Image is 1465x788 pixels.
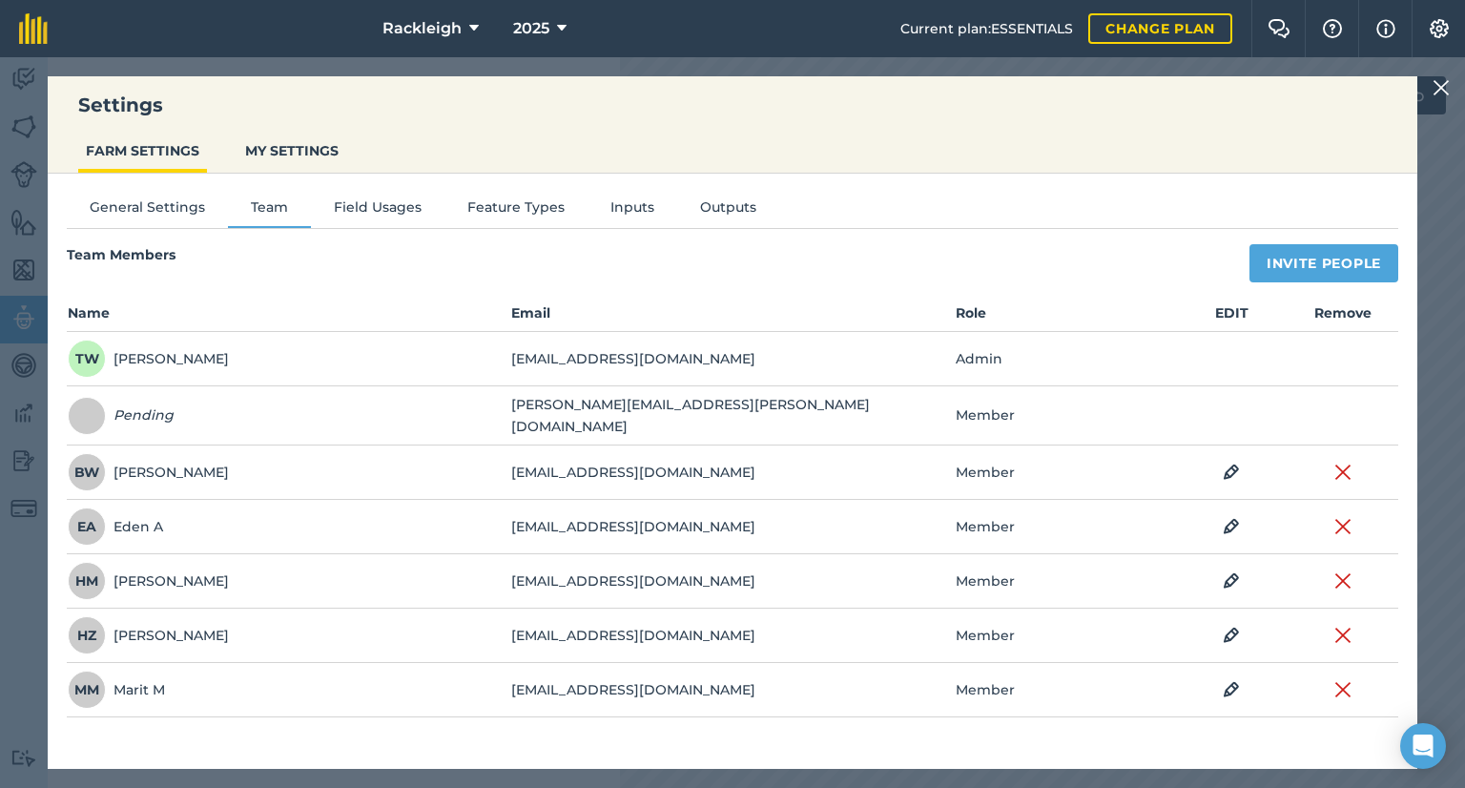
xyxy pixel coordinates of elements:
img: svg+xml;base64,PHN2ZyB4bWxucz0iaHR0cDovL3d3dy53My5vcmcvMjAwMC9zdmciIHdpZHRoPSIxOCIgaGVpZ2h0PSIyNC... [1223,678,1240,701]
div: Open Intercom Messenger [1400,723,1446,769]
img: Two speech bubbles overlapping with the left bubble in the forefront [1268,19,1290,38]
button: Inputs [588,197,677,225]
td: Member [955,663,1177,717]
button: Field Usages [311,197,444,225]
span: Current plan : ESSENTIALS [900,18,1073,39]
h3: Settings [48,92,1417,118]
button: Feature Types [444,197,588,225]
em: Pending [113,404,174,425]
div: Marit M [68,671,165,709]
img: svg+xml;base64,PHN2ZyB4bWxucz0iaHR0cDovL3d3dy53My5vcmcvMjAwMC9zdmciIHdpZHRoPSIyMiIgaGVpZ2h0PSIzMC... [1334,624,1352,647]
img: svg+xml;base64,PHN2ZyB4bWxucz0iaHR0cDovL3d3dy53My5vcmcvMjAwMC9zdmciIHdpZHRoPSIxOCIgaGVpZ2h0PSIyNC... [1223,624,1240,647]
td: [EMAIL_ADDRESS][DOMAIN_NAME] [510,554,954,609]
img: svg+xml;base64,PHN2ZyB4bWxucz0iaHR0cDovL3d3dy53My5vcmcvMjAwMC9zdmciIHdpZHRoPSIyMiIgaGVpZ2h0PSIzMC... [1334,678,1352,701]
img: svg+xml;base64,PHN2ZyB4bWxucz0iaHR0cDovL3d3dy53My5vcmcvMjAwMC9zdmciIHdpZHRoPSIyMiIgaGVpZ2h0PSIzMC... [1334,570,1352,592]
th: EDIT [1176,301,1287,332]
td: [EMAIL_ADDRESS][DOMAIN_NAME] [510,663,954,717]
td: Member [955,500,1177,554]
td: Member [955,609,1177,663]
img: svg+xml;base64,PHN2ZyB4bWxucz0iaHR0cDovL3d3dy53My5vcmcvMjAwMC9zdmciIHdpZHRoPSIyMiIgaGVpZ2h0PSIzMC... [1433,76,1450,99]
th: Email [510,301,954,332]
th: Remove [1288,301,1398,332]
div: [PERSON_NAME] [68,562,229,600]
a: Change plan [1088,13,1232,44]
span: MM [68,671,106,709]
div: Eden A [68,508,163,546]
td: Member [955,446,1177,500]
td: [EMAIL_ADDRESS][DOMAIN_NAME] [510,500,954,554]
span: TW [68,340,106,378]
td: [PERSON_NAME][EMAIL_ADDRESS][PERSON_NAME][DOMAIN_NAME] [510,386,954,446]
img: svg+xml;base64,PHN2ZyB4bWxucz0iaHR0cDovL3d3dy53My5vcmcvMjAwMC9zdmciIHdpZHRoPSIxNyIgaGVpZ2h0PSIxNy... [1376,17,1395,40]
td: [EMAIL_ADDRESS][DOMAIN_NAME] [510,332,954,386]
span: 2025 [513,17,549,40]
button: MY SETTINGS [237,133,346,169]
span: Rackleigh [382,17,462,40]
td: [EMAIL_ADDRESS][DOMAIN_NAME] [510,609,954,663]
button: Outputs [677,197,779,225]
th: Name [67,301,510,332]
button: Team [228,197,311,225]
img: svg+xml;base64,PHN2ZyB4bWxucz0iaHR0cDovL3d3dy53My5vcmcvMjAwMC9zdmciIHdpZHRoPSIyMiIgaGVpZ2h0PSIzMC... [1334,461,1352,484]
span: BW [68,453,106,491]
span: HZ [68,616,106,654]
span: EA [68,508,106,546]
div: [PERSON_NAME] [68,340,229,378]
button: General Settings [67,197,228,225]
span: HM [68,562,106,600]
h4: Team Members [67,244,175,273]
img: svg+xml;base64,PHN2ZyB4bWxucz0iaHR0cDovL3d3dy53My5vcmcvMjAwMC9zdmciIHdpZHRoPSIxOCIgaGVpZ2h0PSIyNC... [1223,515,1240,538]
th: Role [955,301,1177,332]
td: [EMAIL_ADDRESS][DOMAIN_NAME] [510,446,954,500]
button: Invite People [1249,244,1398,282]
img: A question mark icon [1321,19,1344,38]
td: Member [955,386,1177,446]
img: svg+xml;base64,PHN2ZyB4bWxucz0iaHR0cDovL3d3dy53My5vcmcvMjAwMC9zdmciIHdpZHRoPSIxOCIgaGVpZ2h0PSIyNC... [1223,461,1240,484]
img: A cog icon [1428,19,1451,38]
button: FARM SETTINGS [78,133,207,169]
img: fieldmargin Logo [19,13,48,44]
td: Member [955,554,1177,609]
td: Admin [955,332,1177,386]
div: [PERSON_NAME] [68,616,229,654]
img: svg+xml;base64,PHN2ZyB4bWxucz0iaHR0cDovL3d3dy53My5vcmcvMjAwMC9zdmciIHdpZHRoPSIxOCIgaGVpZ2h0PSIyNC... [1223,570,1240,592]
div: [PERSON_NAME] [68,453,229,491]
img: svg+xml;base64,PHN2ZyB4bWxucz0iaHR0cDovL3d3dy53My5vcmcvMjAwMC9zdmciIHdpZHRoPSIyMiIgaGVpZ2h0PSIzMC... [1334,515,1352,538]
